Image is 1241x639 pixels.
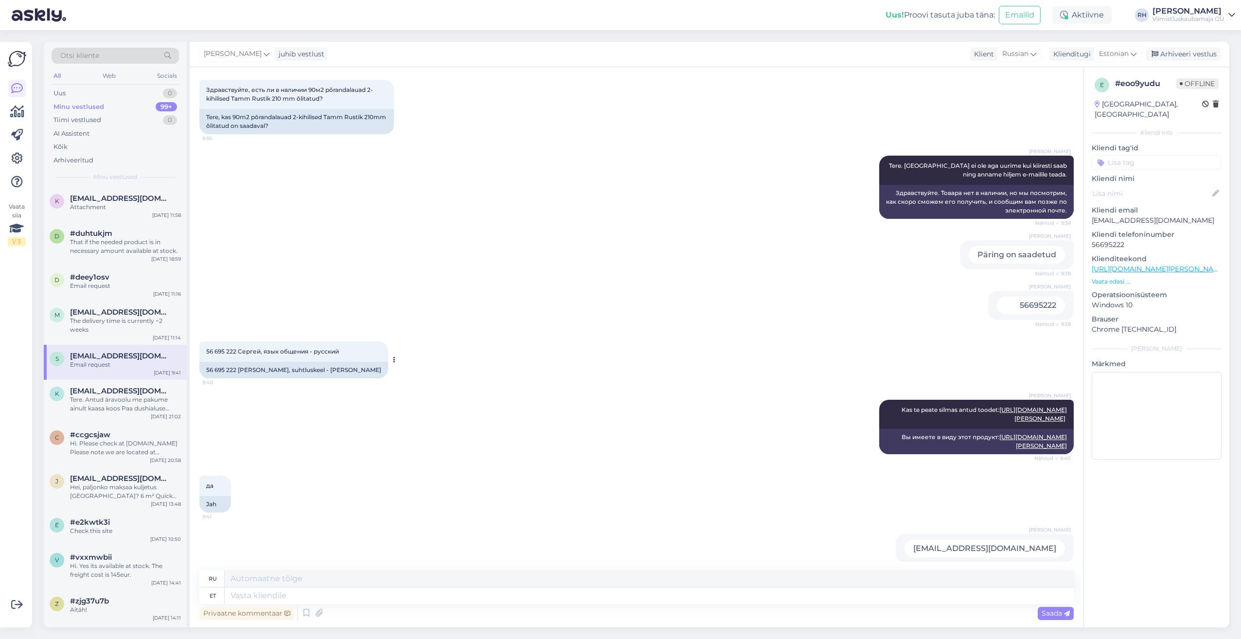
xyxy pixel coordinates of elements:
[93,173,137,181] span: Minu vestlused
[70,387,171,395] span: kaspar.toi@gmail.com
[53,129,89,139] div: AI Assistent
[1092,290,1222,300] p: Operatsioonisüsteem
[8,202,25,246] div: Vaata siia
[206,348,339,355] span: 56 695 222 Сергей, язык общения - русский
[879,185,1074,219] div: Здравствуйте. Товара нет в наличии, но мы посмотрим, как скоро сможем его получить, и сообщим вам...
[886,10,904,19] b: Uus!
[1029,526,1071,533] span: [PERSON_NAME]
[151,413,181,420] div: [DATE] 21:02
[1092,205,1222,215] p: Kliendi email
[1029,232,1071,240] span: [PERSON_NAME]
[1095,99,1202,120] div: [GEOGRAPHIC_DATA], [GEOGRAPHIC_DATA]
[54,232,59,240] span: d
[151,255,181,263] div: [DATE] 18:59
[70,360,181,369] div: Email request
[204,49,262,59] span: [PERSON_NAME]
[1092,277,1222,286] p: Vaata edasi ...
[151,579,181,586] div: [DATE] 14:41
[150,457,181,464] div: [DATE] 20:58
[1052,6,1112,24] div: Aktiivne
[8,237,25,246] div: 1 / 3
[1092,359,1222,369] p: Märkmed
[70,317,181,334] div: The delivery time is currently ~2 weeks
[1034,455,1071,462] span: Nähtud ✓ 9:40
[70,518,110,527] span: #e2kwtk3i
[70,474,171,483] span: jarmo.arminen@hestra.fi
[70,273,109,282] span: #deey1osv
[999,433,1067,449] a: [URL][DOMAIN_NAME][PERSON_NAME]
[1042,609,1070,618] span: Saada
[55,434,59,441] span: c
[70,395,181,413] div: Tere. Antud äravoolu me pakume ainult kaasa koos Paa dushialuse endaga. Eraldiseisvalt tehas seda...
[1146,48,1221,61] div: Arhiveeri vestlus
[999,6,1041,24] button: Emailid
[1029,392,1071,399] span: [PERSON_NAME]
[55,355,59,362] span: s
[1092,230,1222,240] p: Kliendi telefoninumber
[210,587,216,604] div: et
[55,478,58,485] span: j
[1092,143,1222,153] p: Kliendi tag'id
[53,89,66,98] div: Uus
[1092,265,1226,273] a: [URL][DOMAIN_NAME][PERSON_NAME]
[153,290,181,298] div: [DATE] 11:16
[202,513,239,520] span: 9:41
[54,276,59,284] span: d
[1092,174,1222,184] p: Kliendi nimi
[53,102,104,112] div: Minu vestlused
[70,553,112,562] span: #vxxmwbii
[150,535,181,543] div: [DATE] 10:50
[902,406,1067,422] span: Kas te peate silmas antud toodet:
[1092,254,1222,264] p: Klienditeekond
[1152,7,1224,15] div: [PERSON_NAME]
[202,135,239,142] span: 9:36
[54,311,60,319] span: m
[1092,314,1222,324] p: Brauser
[151,500,181,508] div: [DATE] 13:48
[1176,78,1219,89] span: Offline
[970,49,994,59] div: Klient
[70,194,171,203] span: kristel.kruustuk@gmail.com
[969,246,1065,264] div: Päring on saadetud
[1092,155,1222,170] input: Lisa tag
[275,49,324,59] div: juhib vestlust
[155,70,179,82] div: Socials
[889,162,1068,178] span: Tere. [GEOGRAPHIC_DATA] ei ole aga uurime kui kiiresti saab ning anname hiljem e-mailile teada.
[70,605,181,614] div: Aitäh!
[163,115,177,125] div: 0
[55,390,59,397] span: k
[199,496,231,513] div: Jah
[53,115,101,125] div: Tiimi vestlused
[1099,49,1129,59] span: Estonian
[199,607,294,620] div: Privaatne kommentaar
[70,562,181,579] div: Hi. Yes its available at stock. The freight cost is 145eur.
[101,70,118,82] div: Web
[1029,148,1071,155] span: [PERSON_NAME]
[70,430,110,439] span: #ccgcsjaw
[70,308,171,317] span: mmansoniemi@gmail.com
[156,102,177,112] div: 99+
[55,556,59,564] span: v
[70,229,112,238] span: #duhtukjm
[152,212,181,219] div: [DATE] 11:58
[55,521,59,529] span: e
[70,439,181,457] div: Hi. Please check at [DOMAIN_NAME] Please note we are located at [GEOGRAPHIC_DATA] and there will ...
[53,156,93,165] div: Arhiveeritud
[53,142,68,152] div: Kõik
[70,352,171,360] span: ssnarva@gmail.com
[70,282,181,290] div: Email request
[70,203,181,212] div: Attachment
[1092,324,1222,335] p: Chrome [TECHNICAL_ID]
[1092,215,1222,226] p: [EMAIL_ADDRESS][DOMAIN_NAME]
[55,600,59,607] span: z
[70,527,181,535] div: Check this site
[153,614,181,621] div: [DATE] 14:11
[1092,300,1222,310] p: Windows 10
[163,89,177,98] div: 0
[70,483,181,500] div: Hei, paljonko maksaa kuljetus [GEOGRAPHIC_DATA]? 6 m² Quick step BACL 40031
[1092,188,1210,199] input: Lisa nimi
[199,109,394,134] div: Tere, kas 90m2 põrandalauad 2-kihilised Tamm Rustik 210mm õlitatud on saadaval?
[1152,7,1235,23] a: [PERSON_NAME]Viimistluskaubamaja OÜ
[1152,15,1224,23] div: Viimistluskaubamaja OÜ
[209,570,217,587] div: ru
